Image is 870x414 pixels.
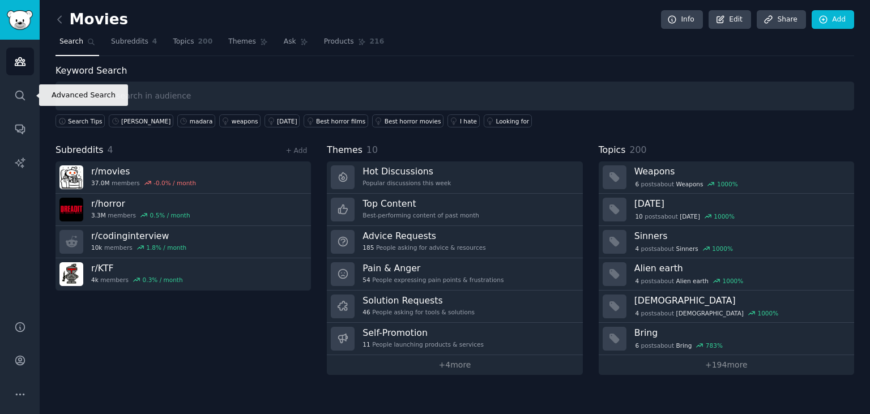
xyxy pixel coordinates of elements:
div: People launching products & services [362,340,484,348]
span: 10 [635,212,642,220]
span: Ask [284,37,296,47]
div: 783 % [706,342,723,349]
a: Search [56,33,99,56]
span: 11 [362,340,370,348]
a: Self-Promotion11People launching products & services [327,323,582,355]
a: r/movies37.0Mmembers-0.0% / month [56,161,311,194]
label: Keyword Search [56,65,127,76]
div: 1000 % [757,309,778,317]
button: Search Tips [56,114,105,127]
span: 10k [91,244,102,251]
a: Hot DiscussionsPopular discussions this week [327,161,582,194]
span: Bring [676,342,692,349]
a: Looking for [484,114,532,127]
div: 0.5 % / month [150,211,190,219]
div: post s about [634,179,739,189]
a: r/horror3.3Mmembers0.5% / month [56,194,311,226]
div: Looking for [496,117,530,125]
h3: Hot Discussions [362,165,451,177]
a: Bring6postsaboutBring783% [599,323,854,355]
span: Alien earth [676,277,709,285]
a: Alien earth4postsaboutAlien earth1000% [599,258,854,291]
div: [DATE] [277,117,297,125]
div: madara [190,117,213,125]
div: 1000 % [712,245,733,253]
div: People asking for advice & resources [362,244,485,251]
a: Topics200 [169,33,216,56]
span: 4 [108,144,113,155]
div: 1000 % [723,277,744,285]
a: r/KTF4kmembers0.3% / month [56,258,311,291]
a: [DATE]10postsabout[DATE]1000% [599,194,854,226]
a: r/codinginterview10kmembers1.8% / month [56,226,311,258]
h2: Movies [56,11,128,29]
div: 1000 % [714,212,735,220]
a: Top ContentBest-performing content of past month [327,194,582,226]
h3: r/ KTF [91,262,183,274]
img: horror [59,198,83,221]
img: GummySearch logo [7,10,33,30]
span: Themes [228,37,256,47]
div: Best horror movies [385,117,441,125]
span: 4 [152,37,157,47]
span: 3.3M [91,211,106,219]
span: 37.0M [91,179,109,187]
span: [DEMOGRAPHIC_DATA] [676,309,744,317]
span: 200 [629,144,646,155]
span: 46 [362,308,370,316]
h3: r/ codinginterview [91,230,186,242]
a: I hate [447,114,480,127]
span: Subreddits [56,143,104,157]
img: movies [59,165,83,189]
h3: Weapons [634,165,846,177]
span: [DATE] [680,212,700,220]
h3: Pain & Anger [362,262,504,274]
div: post s about [634,340,724,351]
a: Products216 [320,33,388,56]
a: +4more [327,355,582,375]
div: [PERSON_NAME] [121,117,170,125]
h3: [DEMOGRAPHIC_DATA] [634,295,846,306]
div: post s about [634,244,734,254]
a: Solution Requests46People asking for tools & solutions [327,291,582,323]
a: Ask [280,33,312,56]
span: Search Tips [68,117,103,125]
h3: Top Content [362,198,479,210]
a: Share [757,10,805,29]
div: post s about [634,308,779,318]
a: [PERSON_NAME] [109,114,173,127]
a: Weapons6postsaboutWeapons1000% [599,161,854,194]
span: Topics [173,37,194,47]
span: Subreddits [111,37,148,47]
div: Best-performing content of past month [362,211,479,219]
div: members [91,276,183,284]
a: [DATE] [265,114,300,127]
a: Themes [224,33,272,56]
div: post s about [634,211,736,221]
span: 10 [366,144,378,155]
h3: Sinners [634,230,846,242]
div: 1.8 % / month [146,244,186,251]
span: 6 [635,180,639,188]
a: Info [661,10,703,29]
div: Popular discussions this week [362,179,451,187]
h3: r/ horror [91,198,190,210]
a: Subreddits4 [107,33,161,56]
div: People asking for tools & solutions [362,308,475,316]
div: members [91,211,190,219]
div: -0.0 % / month [153,179,196,187]
img: KTF [59,262,83,286]
span: 4 [635,309,639,317]
a: Edit [709,10,751,29]
a: madara [177,114,215,127]
span: Topics [599,143,626,157]
h3: Advice Requests [362,230,485,242]
a: Sinners4postsaboutSinners1000% [599,226,854,258]
span: Weapons [676,180,703,188]
div: 0.3 % / month [143,276,183,284]
span: 216 [370,37,385,47]
div: members [91,179,196,187]
span: Sinners [676,245,698,253]
h3: Bring [634,327,846,339]
a: Pain & Anger54People expressing pain points & frustrations [327,258,582,291]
